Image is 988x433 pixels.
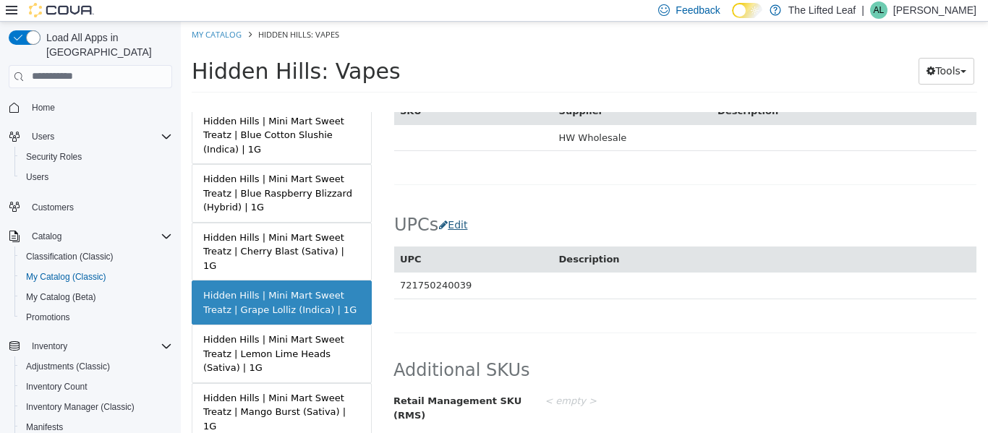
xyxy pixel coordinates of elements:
a: My Catalog [11,7,61,18]
button: Users [26,128,60,145]
button: Inventory Count [14,377,178,397]
span: Security Roles [26,151,82,163]
button: Classification (Classic) [14,246,178,267]
span: Users [26,171,48,183]
span: Security Roles [20,148,172,166]
span: Customers [32,202,74,213]
button: Catalog [26,228,67,245]
span: Inventory Manager (Classic) [20,398,172,416]
span: Inventory Count [20,378,172,395]
a: My Catalog (Beta) [20,288,102,306]
span: Manifests [26,421,63,433]
span: Adjustments (Classic) [20,358,172,375]
div: Hidden Hills | Mini Mart Sweet Treatz | Mango Burst (Sativa) | 1G [22,369,179,412]
span: My Catalog (Classic) [26,271,106,283]
span: Description [378,232,439,243]
span: Load All Apps in [GEOGRAPHIC_DATA] [41,30,172,59]
h2: UPCs [213,190,294,217]
span: Inventory Manager (Classic) [26,401,135,413]
button: Customers [3,196,178,217]
div: Hidden Hills | Mini Mart Sweet Treatz | Lemon Lime Heads (Sativa) | 1G [22,311,179,353]
span: Inventory [32,340,67,352]
a: Users [20,168,54,186]
a: My Catalog (Classic) [20,268,112,286]
span: Users [32,131,54,142]
span: AL [874,1,885,19]
button: Adjustments (Classic) [14,356,178,377]
p: [PERSON_NAME] [893,1,976,19]
div: Hidden Hills | Mini Mart Sweet Treatz | Grape Lolliz (Indica) | 1G [22,267,179,295]
td: HW Wholesale [372,103,532,129]
button: Users [14,167,178,187]
img: Cova [29,3,94,17]
span: Inventory [26,338,172,355]
button: Inventory Manager (Classic) [14,397,178,417]
span: Retail Management SKU (RMS) [213,374,341,399]
span: Users [20,168,172,186]
button: Tools [738,36,793,63]
span: Classification (Classic) [26,251,114,262]
a: Inventory Manager (Classic) [20,398,140,416]
span: My Catalog (Classic) [20,268,172,286]
span: Customers [26,197,172,215]
button: Users [3,127,178,147]
div: Hidden Hills | Mini Mart Sweet Treatz | Blue Cotton Slushie (Indica) | 1G [22,93,179,135]
div: Hidden Hills | Mini Mart Sweet Treatz | Blue Raspberry Blizzard (Hybrid) | 1G [22,150,179,193]
a: Classification (Classic) [20,248,119,265]
span: Hidden Hills: Vapes [77,7,158,18]
a: Inventory Count [20,378,93,395]
span: Catalog [26,228,172,245]
span: My Catalog (Beta) [26,291,96,303]
span: Feedback [676,3,720,17]
a: Home [26,99,61,116]
span: Additional SKUs [213,338,349,360]
span: Adjustments (Classic) [26,361,110,372]
p: | [861,1,864,19]
td: 721750240039 [213,251,372,278]
span: Catalog [32,231,61,242]
div: Hidden Hills | Mini Mart Sweet Treatz | Cherry Blast (Sativa) | 1G [22,209,179,252]
span: Promotions [20,309,172,326]
button: Home [3,97,178,118]
span: Promotions [26,312,70,323]
div: Anna Lutz [870,1,887,19]
button: Catalog [3,226,178,246]
a: Customers [26,199,80,216]
span: UPC [219,232,241,243]
button: Inventory [3,336,178,356]
p: The Lifted Leaf [788,1,856,19]
button: Promotions [14,307,178,327]
span: Classification (Classic) [20,248,172,265]
a: Security Roles [20,148,88,166]
button: Security Roles [14,147,178,167]
a: Promotions [20,309,76,326]
a: Adjustments (Classic) [20,358,116,375]
span: Hidden Hills: Vapes [11,37,220,62]
span: My Catalog (Beta) [20,288,172,306]
span: Users [26,128,172,145]
div: < empty > [353,367,807,393]
button: My Catalog (Beta) [14,287,178,307]
span: Home [32,102,55,113]
span: Home [26,98,172,116]
span: Inventory Count [26,381,88,393]
button: My Catalog (Classic) [14,267,178,287]
button: Edit [257,190,294,217]
button: Inventory [26,338,73,355]
input: Dark Mode [732,3,762,18]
